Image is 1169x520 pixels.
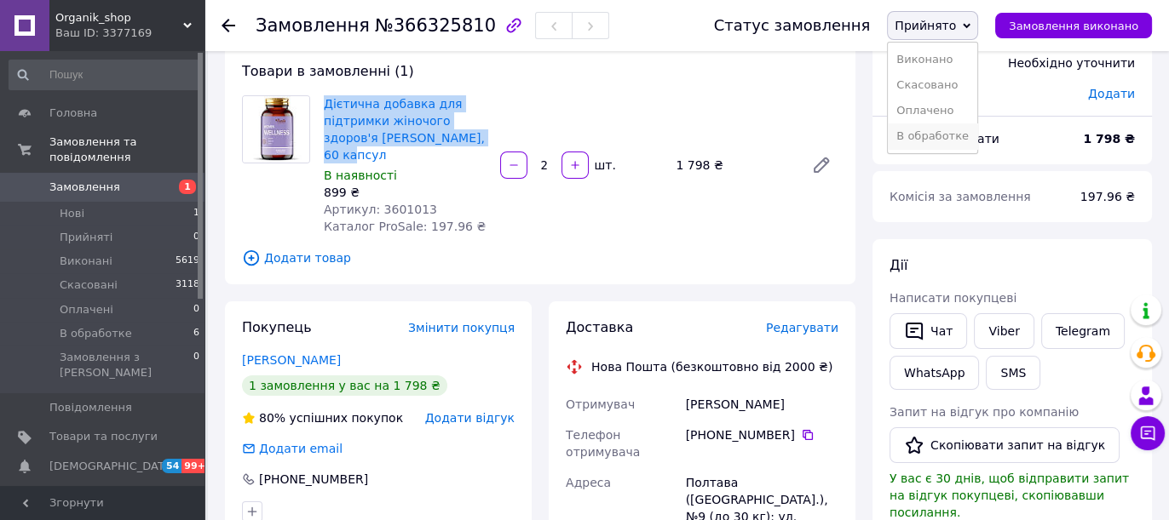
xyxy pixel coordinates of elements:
[49,459,176,474] span: [DEMOGRAPHIC_DATA]
[242,63,414,79] span: Товари в замовленні (1)
[222,17,235,34] div: Повернутися назад
[60,350,193,380] span: Замовлення з [PERSON_NAME]
[1088,87,1135,100] span: Додати
[193,230,199,245] span: 0
[176,277,199,293] span: 3118
[55,26,204,41] div: Ваш ID: 3377169
[193,326,199,341] span: 6
[181,459,210,473] span: 99+
[324,203,437,216] span: Артикул: 3601013
[242,353,341,367] a: [PERSON_NAME]
[257,471,370,488] div: [PHONE_NUMBER]
[60,230,112,245] span: Прийняті
[566,476,611,489] span: Адреса
[176,254,199,269] span: 5619
[49,106,97,121] span: Головна
[890,257,907,273] span: Дії
[60,302,113,317] span: Оплачені
[242,409,403,426] div: успішних покупок
[590,157,618,174] div: шт.
[324,169,397,182] span: В наявності
[986,356,1040,390] button: SMS
[890,313,967,349] button: Чат
[1083,132,1135,146] b: 1 798 ₴
[60,206,84,221] span: Нові
[240,440,344,457] div: Додати email
[890,190,1031,203] span: Комісія за замовлення
[256,15,370,36] span: Замовлення
[890,427,1120,463] button: Скопіювати запит на відгук
[890,471,1129,519] span: У вас є 30 днів, щоб відправити запит на відгук покупцеві, скопіювавши посилання.
[324,184,487,201] div: 899 ₴
[895,19,956,32] span: Прийнято
[60,326,132,341] span: В обработке
[890,405,1079,419] span: Запит на відгук про компанію
[162,459,181,473] span: 54
[890,291,1016,305] span: Написати покупцеві
[998,44,1145,82] div: Необхідно уточнити
[324,220,486,233] span: Каталог ProSale: 197.96 ₴
[242,249,838,267] span: Додати товар
[259,411,285,425] span: 80%
[566,319,633,335] span: Доставка
[425,411,515,425] span: Додати відгук
[804,148,838,182] a: Редагувати
[60,277,118,293] span: Скасовані
[890,356,979,390] a: WhatsApp
[324,97,485,162] a: Дієтична добавка для підтримки жіночого здоров'я [PERSON_NAME], 60 капсул
[375,15,496,36] span: №366325810
[714,17,871,34] div: Статус замовлення
[995,13,1152,38] button: Замовлення виконано
[49,134,204,165] span: Замовлення та повідомлення
[566,397,635,411] span: Отримувач
[888,123,977,149] li: В обработке
[686,426,838,443] div: [PHONE_NUMBER]
[193,302,199,317] span: 0
[60,254,112,269] span: Виконані
[587,358,837,375] div: Нова Пошта (безкоштовно від 2000 ₴)
[766,321,838,334] span: Редагувати
[566,428,640,459] span: Телефон отримувача
[1080,190,1135,203] span: 197.96 ₴
[243,96,309,163] img: Дієтична добавка для підтримки жіночого здоров'я Vitanil's, 60 капсул
[1041,313,1125,349] a: Telegram
[242,375,447,396] div: 1 замовлення у вас на 1 798 ₴
[1131,416,1165,450] button: Чат з покупцем
[1009,20,1138,32] span: Замовлення виконано
[242,319,312,335] span: Покупець
[888,98,977,123] li: Оплачено
[49,429,158,444] span: Товари та послуги
[682,389,842,420] div: [PERSON_NAME]
[669,153,798,177] div: 1 798 ₴
[55,10,183,26] span: Organik_shop
[888,72,977,98] li: Скасовано
[193,350,199,380] span: 0
[49,400,132,415] span: Повідомлення
[193,206,199,221] span: 1
[257,440,344,457] div: Додати email
[888,47,977,72] li: Виконано
[49,180,120,195] span: Замовлення
[9,60,201,90] input: Пошук
[408,321,515,334] span: Змінити покупця
[974,313,1034,349] a: Viber
[179,180,196,194] span: 1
